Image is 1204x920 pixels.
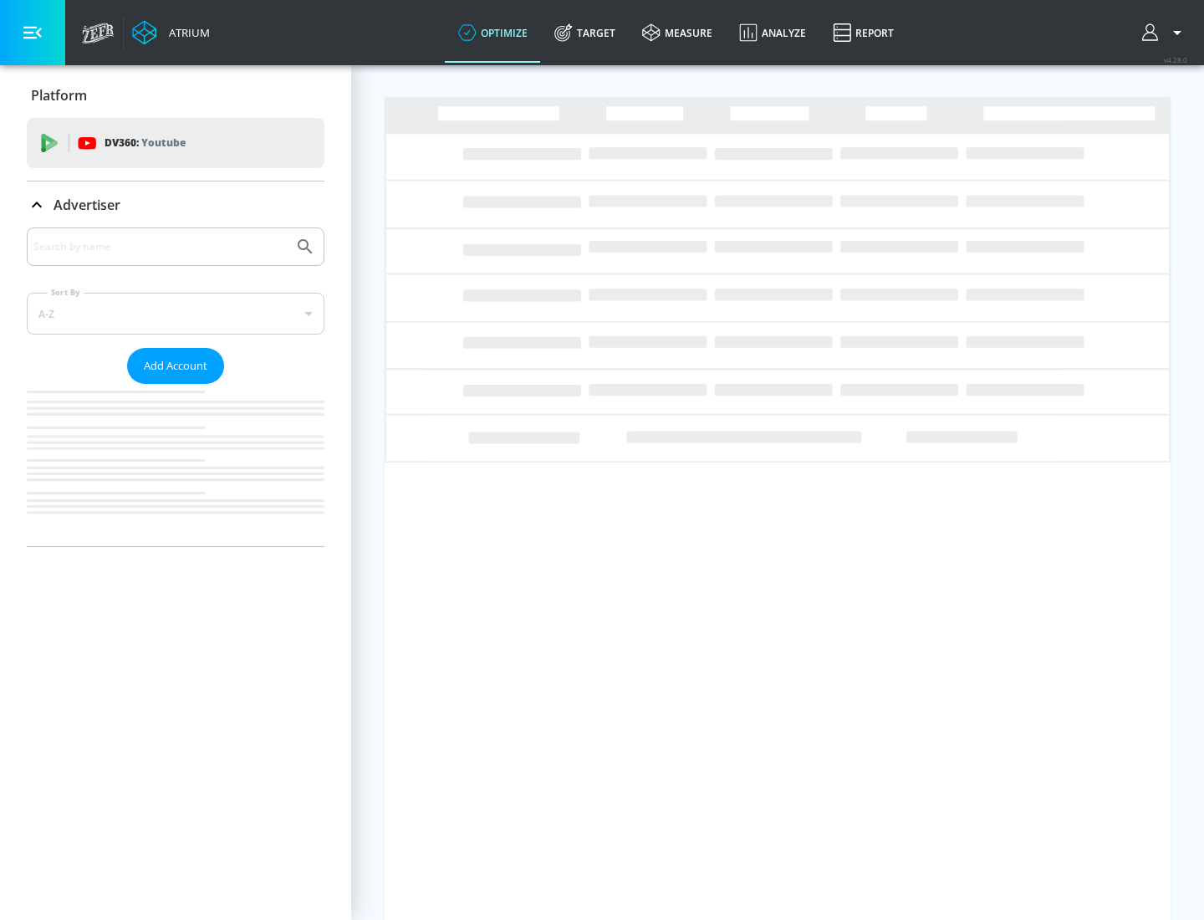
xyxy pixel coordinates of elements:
p: Advertiser [54,196,120,214]
div: A-Z [27,293,324,335]
input: Search by name [33,236,287,258]
p: Youtube [141,134,186,151]
a: optimize [445,3,541,63]
button: Add Account [127,348,224,384]
a: Target [541,3,629,63]
div: DV360: Youtube [27,118,324,168]
span: v 4.28.0 [1164,55,1187,64]
div: Advertiser [27,181,324,228]
a: Report [819,3,907,63]
div: Advertiser [27,227,324,546]
div: Platform [27,72,324,119]
span: Add Account [144,356,207,376]
label: Sort By [48,287,84,298]
a: Atrium [132,20,210,45]
div: Atrium [162,25,210,40]
a: measure [629,3,726,63]
nav: list of Advertiser [27,384,324,546]
p: DV360: [105,134,186,152]
a: Analyze [726,3,819,63]
p: Platform [31,86,87,105]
